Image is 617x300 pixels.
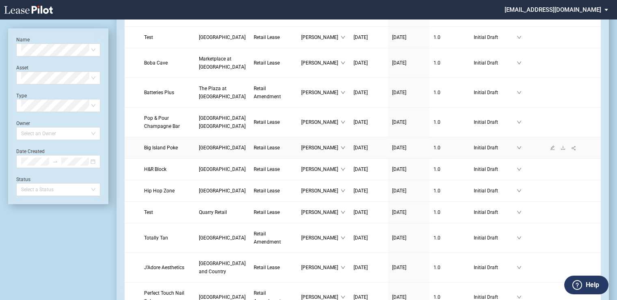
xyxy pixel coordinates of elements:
[341,235,345,240] span: down
[301,263,341,272] span: [PERSON_NAME]
[16,149,45,154] label: Date Created
[517,295,522,300] span: down
[434,166,440,172] span: 1 . 0
[392,166,406,172] span: [DATE]
[254,60,280,66] span: Retail Lease
[301,88,341,97] span: [PERSON_NAME]
[254,165,293,173] a: Retail Lease
[254,230,293,246] a: Retail Amendment
[254,144,293,152] a: Retail Lease
[517,60,522,65] span: down
[144,166,166,172] span: H&R Block
[434,60,440,66] span: 1 . 0
[392,119,406,125] span: [DATE]
[301,165,341,173] span: [PERSON_NAME]
[474,118,517,126] span: Initial Draft
[434,263,466,272] a: 1.0
[354,165,384,173] a: [DATE]
[341,295,345,300] span: down
[392,165,425,173] a: [DATE]
[474,263,517,272] span: Initial Draft
[354,166,368,172] span: [DATE]
[392,33,425,41] a: [DATE]
[199,33,246,41] a: [GEOGRAPHIC_DATA]
[434,33,466,41] a: 1.0
[392,145,406,151] span: [DATE]
[341,90,345,95] span: down
[254,231,281,245] span: Retail Amendment
[354,118,384,126] a: [DATE]
[564,276,608,294] button: Help
[434,265,440,270] span: 1 . 0
[354,144,384,152] a: [DATE]
[341,35,345,40] span: down
[301,144,341,152] span: [PERSON_NAME]
[354,90,368,95] span: [DATE]
[474,144,517,152] span: Initial Draft
[354,59,384,67] a: [DATE]
[301,208,341,216] span: [PERSON_NAME]
[354,208,384,216] a: [DATE]
[392,263,425,272] a: [DATE]
[586,280,599,290] label: Help
[199,84,246,101] a: The Plaza at [GEOGRAPHIC_DATA]
[517,120,522,125] span: down
[434,187,466,195] a: 1.0
[392,235,406,241] span: [DATE]
[392,60,406,66] span: [DATE]
[517,210,522,215] span: down
[547,145,558,151] a: edit
[52,159,58,164] span: swap-right
[434,145,440,151] span: 1 . 0
[254,208,293,216] a: Retail Lease
[254,188,280,194] span: Retail Lease
[199,187,246,195] a: [GEOGRAPHIC_DATA]
[354,263,384,272] a: [DATE]
[144,115,180,129] span: Pop & Pour Champagne Bar
[341,265,345,270] span: down
[517,145,522,150] span: down
[434,234,466,242] a: 1.0
[144,235,168,241] span: Totally Tan
[144,144,191,152] a: Big Island Poke
[254,59,293,67] a: Retail Lease
[254,84,293,101] a: Retail Amendment
[354,145,368,151] span: [DATE]
[254,118,293,126] a: Retail Lease
[199,166,246,172] span: Braemar Village Center
[199,144,246,152] a: [GEOGRAPHIC_DATA]
[392,294,406,300] span: [DATE]
[354,60,368,66] span: [DATE]
[144,60,168,66] span: Boba Cave
[434,235,440,241] span: 1 . 0
[16,37,30,43] label: Name
[354,35,368,40] span: [DATE]
[434,294,440,300] span: 1 . 0
[199,261,246,274] span: Oceanside Town and Country
[144,188,175,194] span: Hip Hop Zone
[392,208,425,216] a: [DATE]
[144,145,178,151] span: Big Island Poke
[434,119,440,125] span: 1 . 0
[199,235,246,241] span: Riverdale Commons
[144,187,191,195] a: Hip Hop Zone
[144,265,184,270] span: J’Adore Aesthetics
[392,35,406,40] span: [DATE]
[392,88,425,97] a: [DATE]
[392,144,425,152] a: [DATE]
[144,208,191,216] a: Test
[144,209,153,215] span: Test
[254,86,281,99] span: Retail Amendment
[254,263,293,272] a: Retail Lease
[254,145,280,151] span: Retail Lease
[354,265,368,270] span: [DATE]
[144,88,191,97] a: Batteries Plus
[254,166,280,172] span: Retail Lease
[474,187,517,195] span: Initial Draft
[144,114,191,130] a: Pop & Pour Champagne Bar
[392,187,425,195] a: [DATE]
[561,145,565,150] span: download
[517,188,522,193] span: down
[144,165,191,173] a: H&R Block
[474,59,517,67] span: Initial Draft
